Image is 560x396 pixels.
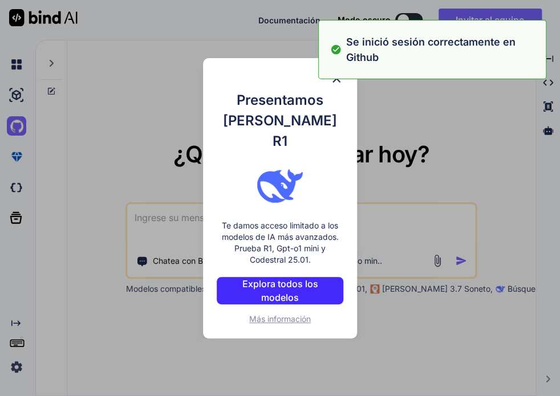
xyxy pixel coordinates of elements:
[242,278,318,303] font: Explora todos los modelos
[330,34,342,65] img: alerta
[249,314,311,324] font: Más información
[257,163,303,209] img: logotipo de enlace
[222,221,339,264] font: Te damos acceso limitado a los modelos de IA más avanzados. Prueba R1, Gpt-o1 mini y Codestral 25...
[346,36,516,63] font: Se inició sesión correctamente en Github
[217,277,343,304] button: Explora todos los modelos
[223,92,337,149] font: Presentamos [PERSON_NAME] R1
